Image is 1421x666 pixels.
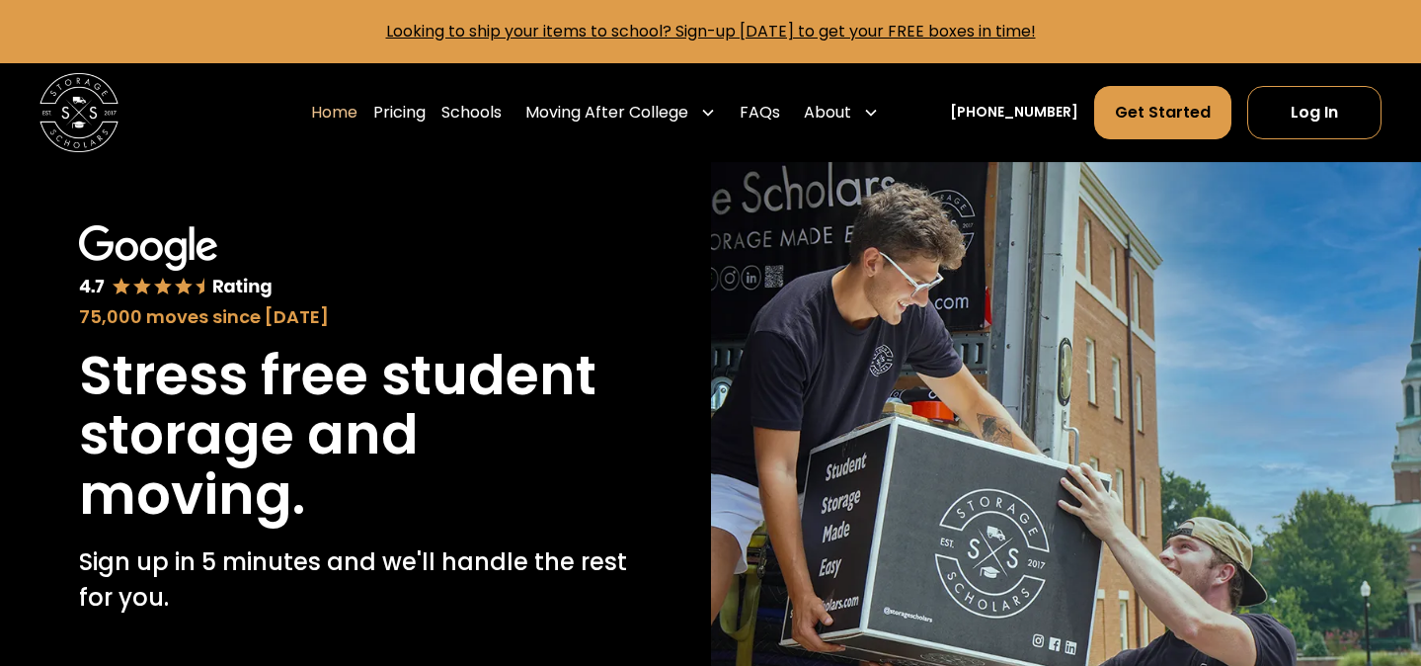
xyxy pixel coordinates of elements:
[79,346,632,526] h1: Stress free student storage and moving.
[39,73,118,152] img: Storage Scholars main logo
[950,102,1078,123] a: [PHONE_NUMBER]
[804,101,851,125] div: About
[796,85,887,140] div: About
[525,101,688,125] div: Moving After College
[79,544,632,616] p: Sign up in 5 minutes and we'll handle the rest for you.
[1247,86,1382,139] a: Log In
[79,303,632,330] div: 75,000 moves since [DATE]
[311,85,357,140] a: Home
[1094,86,1231,139] a: Get Started
[441,85,502,140] a: Schools
[740,85,780,140] a: FAQs
[79,225,273,299] img: Google 4.7 star rating
[386,20,1036,42] a: Looking to ship your items to school? Sign-up [DATE] to get your FREE boxes in time!
[517,85,724,140] div: Moving After College
[373,85,426,140] a: Pricing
